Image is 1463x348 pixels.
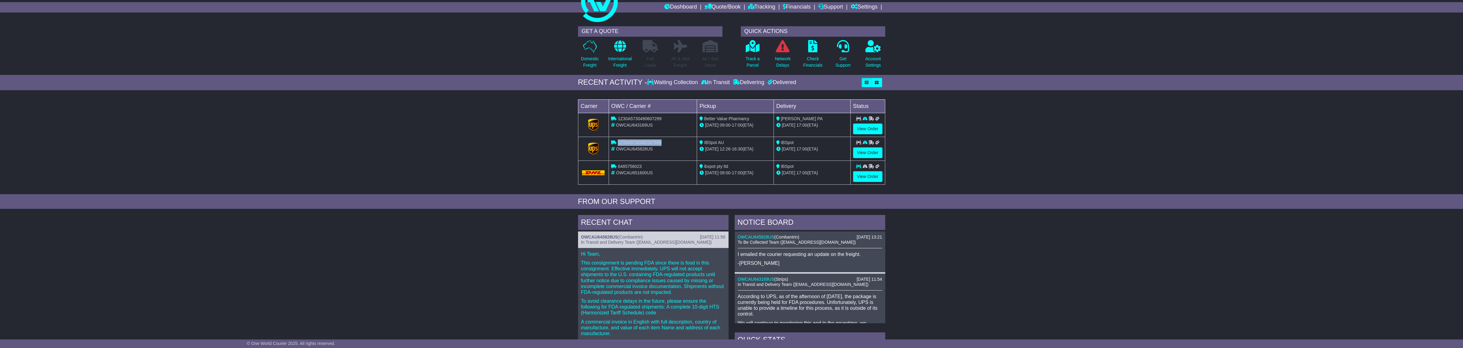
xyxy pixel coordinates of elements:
span: IBSpot AU [704,140,724,145]
div: ( ) [581,235,726,240]
span: In Transit and Delivery Team ([EMAIL_ADDRESS][DOMAIN_NAME]) [738,282,869,287]
span: 6485756023 [618,164,642,169]
span: Combantrin [776,235,798,239]
span: OWCAU645828US [616,146,653,151]
div: (ETA) [776,170,848,176]
span: 17:00 [797,146,807,151]
p: I emailed the courier requesting an update on the freight. [738,251,882,257]
div: Delivered [766,79,796,86]
a: Tracking [748,2,775,13]
div: RECENT ACTIVITY - [578,78,647,87]
span: 17:00 [797,123,807,128]
p: International Freight [608,56,632,68]
p: This consignment is pending FDA since there is food in this consignment. Effective immediately, U... [581,260,726,295]
a: GetSupport [835,40,851,72]
span: Combantrin [619,235,641,239]
div: FROM OUR SUPPORT [578,197,885,206]
span: 17:00 [797,170,807,175]
span: OWCAU643169US [616,123,653,128]
p: Air & Sea Freight [671,56,689,68]
td: OWC / Carrier # [609,99,697,113]
span: 16:30 [732,146,743,151]
a: Dashboard [664,2,697,13]
span: [DATE] [705,170,718,175]
span: © One World Courier 2025. All rights reserved. [247,341,335,346]
span: [DATE] [782,123,795,128]
img: GetCarrierServiceLogo [588,119,599,131]
span: [DATE] [705,146,718,151]
div: ( ) [738,277,882,282]
div: - (ETA) [700,146,771,152]
p: A commercial invoice in English with full description, country of manufacture, and value of each ... [581,319,726,337]
td: Pickup [697,99,774,113]
p: According to UPS, as of the afternoon of [DATE], the package is currently being held for FDA proc... [738,294,882,317]
span: IBSpot [781,140,794,145]
span: To Be Collected Team ([EMAIL_ADDRESS][DOMAIN_NAME]) [738,240,856,245]
span: ibspot pty ltd [704,164,728,169]
p: Check Financials [803,56,823,68]
span: [DATE] [782,170,795,175]
p: Network Delays [775,56,790,68]
div: Delivering [731,79,766,86]
div: Waiting Collection [647,79,699,86]
p: Track a Parcel [746,56,760,68]
a: Track aParcel [745,40,760,72]
div: QUICK ACTIONS [741,26,885,37]
span: In Transit and Delivery Team ([EMAIL_ADDRESS][DOMAIN_NAME]) [581,240,712,245]
a: NetworkDelays [774,40,791,72]
a: AccountSettings [865,40,881,72]
a: View Order [853,147,883,158]
p: Domestic Freight [581,56,599,68]
p: To avoid clearance delays in the future, please ensure the following for FDA-regulated shipments:... [581,298,726,316]
a: View Order [853,124,883,134]
div: GET A QUOTE [578,26,722,37]
div: - (ETA) [700,122,771,128]
p: Hi Team, [581,251,726,257]
a: Financials [783,2,811,13]
td: Carrier [578,99,609,113]
div: RECENT CHAT [578,215,729,231]
a: OWCAU643169US [738,277,774,282]
a: DomesticFreight [580,40,599,72]
span: OWCAU651600US [616,170,653,175]
p: Get Support [835,56,850,68]
span: 09:00 [720,170,730,175]
div: (ETA) [776,146,848,152]
a: Support [818,2,843,13]
div: (ETA) [776,122,848,128]
a: Settings [851,2,878,13]
p: Air / Sea Depot [702,56,719,68]
div: - (ETA) [700,170,771,176]
p: -[PERSON_NAME] [738,260,882,266]
a: Quote/Book [704,2,741,13]
div: In Transit [700,79,731,86]
div: NOTICE BOARD [735,215,885,231]
span: 09:00 [720,123,730,128]
span: [DATE] [782,146,795,151]
span: 17:00 [732,170,743,175]
span: [PERSON_NAME] PA [781,116,823,121]
img: DHL.png [582,170,605,175]
div: [DATE] 11:56 [700,235,725,240]
div: [DATE] 13:21 [857,235,882,240]
a: View Order [853,171,883,182]
td: Status [850,99,885,113]
span: IBSpot [781,164,794,169]
p: We will continue to monitoring this and in the meantime, we moved the delivery date from 26/09 to... [738,320,882,332]
div: [DATE] 11:54 [857,277,882,282]
a: InternationalFreight [608,40,632,72]
p: Account Settings [865,56,881,68]
td: Delivery [774,99,850,113]
p: Full Loads [643,56,658,68]
a: OWCAU645828US [581,235,618,239]
span: 1Z30A5730492247666 [618,140,661,145]
span: Strips [776,277,787,282]
img: GetCarrierServiceLogo [588,143,599,155]
div: ( ) [738,235,882,240]
span: 1Z30A5730490607299 [618,116,661,121]
span: [DATE] [705,123,718,128]
span: 12:26 [720,146,730,151]
span: Better Value Pharmarcy [704,116,749,121]
a: OWCAU645828US [738,235,774,239]
a: CheckFinancials [803,40,823,72]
